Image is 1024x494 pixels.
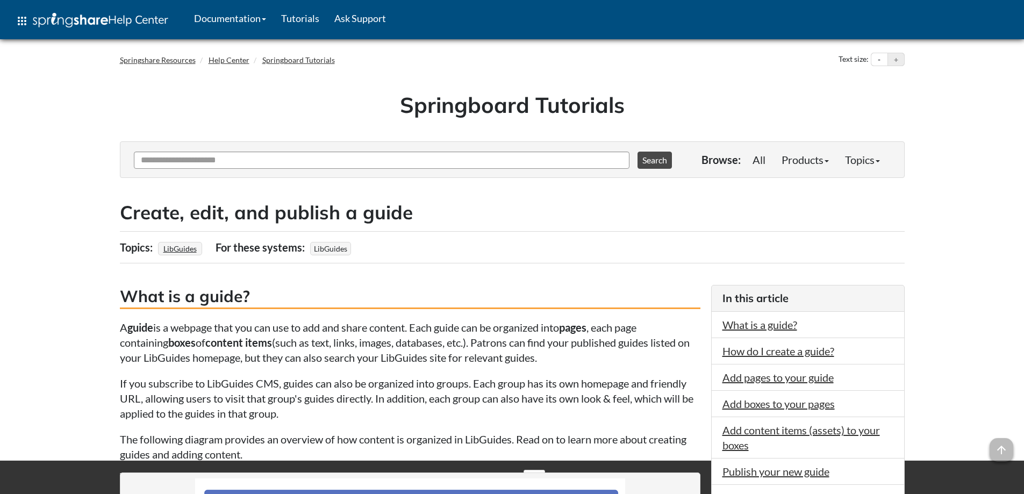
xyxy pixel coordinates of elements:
[871,53,887,66] button: Decrease text size
[722,465,829,478] a: Publish your new guide
[262,55,335,65] a: Springboard Tutorials
[836,53,871,67] div: Text size:
[120,199,905,226] h2: Create, edit, and publish a guide
[168,336,196,349] strong: boxes
[187,5,274,32] a: Documentation
[701,152,741,167] p: Browse:
[722,291,893,306] h3: In this article
[216,237,307,257] div: For these systems:
[722,424,880,452] a: Add content items (assets) to your boxes
[722,345,834,357] a: How do I create a guide?
[774,149,837,170] a: Products
[722,371,834,384] a: Add pages to your guide
[744,149,774,170] a: All
[162,241,198,256] a: LibGuides
[109,469,915,486] div: This site uses cookies as well as records your IP address for usage statistics.
[120,237,155,257] div: Topics:
[120,320,700,365] p: A is a webpage that you can use to add and share content. Each guide can be organized into , each...
[837,149,888,170] a: Topics
[990,438,1013,462] span: arrow_upward
[888,53,904,66] button: Increase text size
[128,90,897,120] h1: Springboard Tutorials
[327,5,393,32] a: Ask Support
[274,5,327,32] a: Tutorials
[33,13,108,27] img: Springshare
[990,439,1013,452] a: arrow_upward
[722,318,797,331] a: What is a guide?
[120,285,700,309] h3: What is a guide?
[120,376,700,421] p: If you subscribe to LibGuides CMS, guides can also be organized into groups. Each group has its o...
[16,15,28,27] span: apps
[8,5,176,37] a: apps Help Center
[120,432,700,462] p: The following diagram provides an overview of how content is organized in LibGuides. Read on to l...
[638,152,672,169] button: Search
[722,397,835,410] a: Add boxes to your pages
[120,55,196,65] a: Springshare Resources
[108,12,168,26] span: Help Center
[205,336,272,349] strong: content items
[209,55,249,65] a: Help Center
[310,242,351,255] span: LibGuides
[559,321,586,334] strong: pages
[127,321,153,334] strong: guide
